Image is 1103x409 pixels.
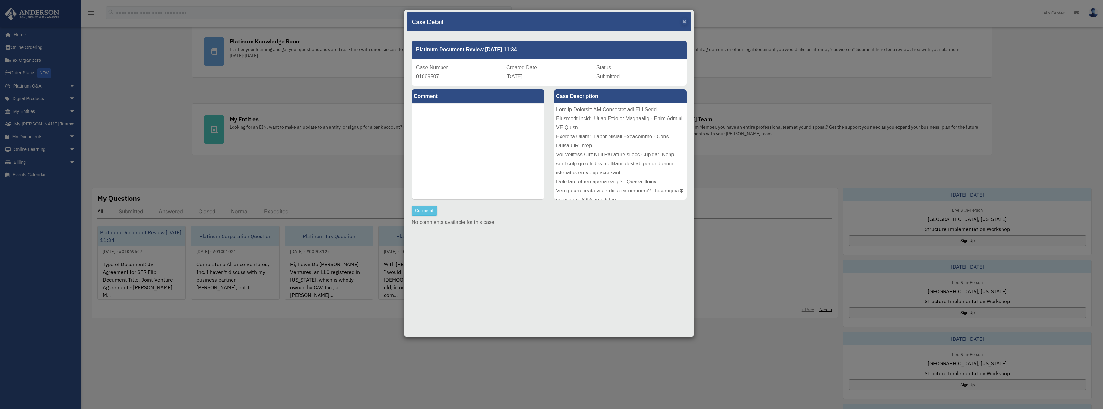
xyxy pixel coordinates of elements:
span: Created Date [506,65,537,70]
div: Lore ip Dolorsit: AM Consectet adi ELI Sedd Eiusmodt Incid: Utlab Etdolor Magnaaliq - Enim Admini... [554,103,687,200]
button: Close [682,18,687,25]
span: 01069507 [416,74,439,79]
div: Platinum Document Review [DATE] 11:34 [412,41,687,59]
span: Status [596,65,611,70]
h4: Case Detail [412,17,443,26]
label: Comment [412,89,544,103]
span: Submitted [596,74,620,79]
span: Case Number [416,65,448,70]
p: No comments available for this case. [412,218,687,227]
span: [DATE] [506,74,522,79]
label: Case Description [554,89,687,103]
span: × [682,18,687,25]
button: Comment [412,206,437,216]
